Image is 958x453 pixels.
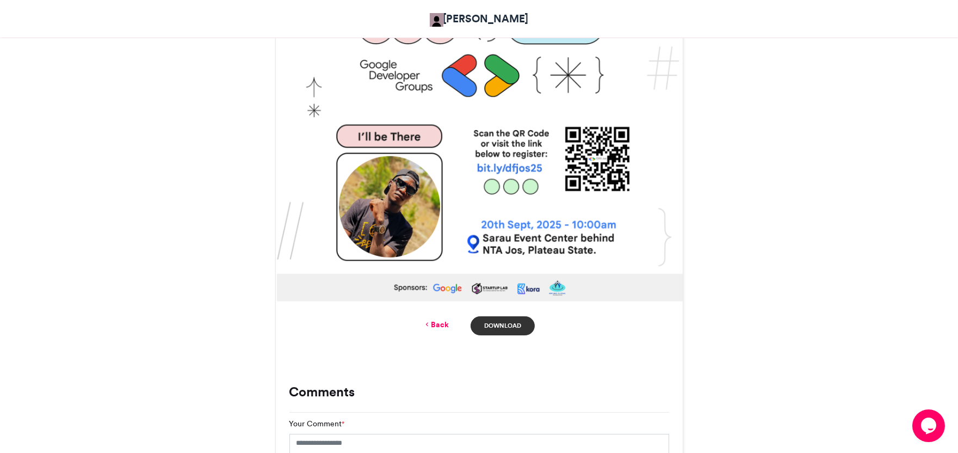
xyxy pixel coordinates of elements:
h3: Comments [289,385,669,399]
label: Your Comment [289,418,345,430]
a: Back [423,319,449,330]
a: [PERSON_NAME] [430,11,529,27]
img: John Ebuga [430,13,443,27]
a: Download [471,316,534,335]
iframe: chat widget [912,409,947,442]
